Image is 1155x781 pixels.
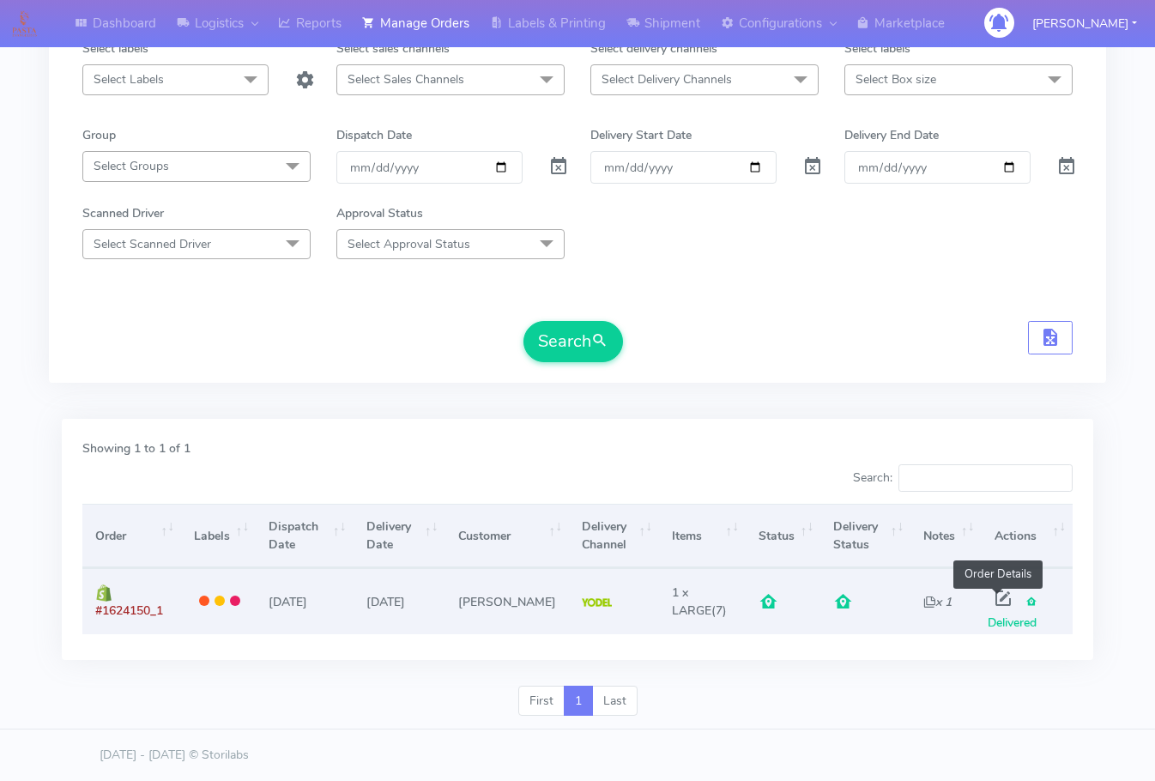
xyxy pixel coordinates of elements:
span: Select Delivery Channels [602,71,732,88]
span: Select Groups [94,158,169,174]
label: Group [82,126,116,144]
span: #1624150_1 [95,602,163,619]
img: Yodel [582,598,612,607]
label: Select delivery channels [590,39,717,58]
label: Showing 1 to 1 of 1 [82,439,190,457]
span: Select Scanned Driver [94,236,211,252]
th: Customer: activate to sort column ascending [445,504,569,568]
input: Search: [898,464,1073,492]
span: Select Approval Status [348,236,470,252]
th: Actions: activate to sort column ascending [981,504,1073,568]
td: [DATE] [256,568,353,633]
th: Delivery Channel: activate to sort column ascending [569,504,659,568]
th: Status: activate to sort column ascending [746,504,820,568]
label: Dispatch Date [336,126,412,144]
label: Select labels [844,39,910,58]
th: Labels: activate to sort column ascending [181,504,256,568]
span: Select Box size [856,71,936,88]
td: [DATE] [353,568,444,633]
label: Delivery End Date [844,126,939,144]
th: Notes: activate to sort column ascending [910,504,981,568]
th: Delivery Status: activate to sort column ascending [820,504,910,568]
button: Search [523,321,623,362]
th: Delivery Date: activate to sort column ascending [353,504,444,568]
label: Approval Status [336,204,423,222]
a: 1 [564,686,593,717]
span: 1 x LARGE [672,584,711,619]
th: Order: activate to sort column ascending [82,504,181,568]
span: (7) [672,584,727,619]
span: Delivered [988,594,1037,631]
label: Search: [853,464,1073,492]
label: Scanned Driver [82,204,164,222]
th: Dispatch Date: activate to sort column ascending [256,504,353,568]
img: shopify.png [95,584,112,602]
span: Select Sales Channels [348,71,464,88]
label: Select labels [82,39,148,58]
button: [PERSON_NAME] [1019,6,1150,41]
span: Select Labels [94,71,164,88]
td: [PERSON_NAME] [445,568,569,633]
i: x 1 [923,594,952,610]
th: Items: activate to sort column ascending [659,504,746,568]
label: Select sales channels [336,39,450,58]
label: Delivery Start Date [590,126,692,144]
